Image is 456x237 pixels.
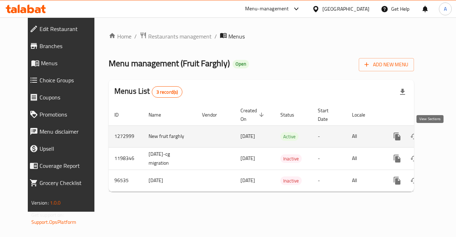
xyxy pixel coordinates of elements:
[389,128,406,145] button: more
[394,83,411,101] div: Export file
[152,86,183,98] div: Total records count
[24,55,104,72] a: Menus
[280,154,302,163] div: Inactive
[40,144,98,153] span: Upsell
[40,110,98,119] span: Promotions
[240,154,255,163] span: [DATE]
[312,125,346,147] td: -
[352,110,374,119] span: Locale
[346,125,383,147] td: All
[233,61,249,67] span: Open
[114,110,128,119] span: ID
[312,147,346,170] td: -
[322,5,369,13] div: [GEOGRAPHIC_DATA]
[389,172,406,189] button: more
[40,179,98,187] span: Grocery Checklist
[318,106,338,123] span: Start Date
[40,76,98,84] span: Choice Groups
[109,55,230,71] span: Menu management ( Fruit Farghly )
[359,58,414,71] button: Add New Menu
[109,147,143,170] td: 1198346
[280,132,299,141] div: Active
[280,176,302,185] div: Inactive
[109,32,131,41] a: Home
[50,198,61,207] span: 1.0.0
[444,5,447,13] span: A
[280,155,302,163] span: Inactive
[148,32,212,41] span: Restaurants management
[143,147,196,170] td: [DATE]-cg migration
[24,140,104,157] a: Upsell
[40,25,98,33] span: Edit Restaurant
[31,217,77,227] a: Support.OpsPlatform
[134,32,137,41] li: /
[24,37,104,55] a: Branches
[109,125,143,147] td: 1272999
[40,93,98,102] span: Coupons
[389,150,406,167] button: more
[40,127,98,136] span: Menu disclaimer
[240,106,266,123] span: Created On
[31,198,49,207] span: Version:
[280,177,302,185] span: Inactive
[406,172,423,189] button: Change Status
[140,32,212,41] a: Restaurants management
[214,32,217,41] li: /
[346,147,383,170] td: All
[228,32,245,41] span: Menus
[31,210,64,220] span: Get support on:
[152,89,182,96] span: 3 record(s)
[346,170,383,191] td: All
[240,132,255,141] span: [DATE]
[280,110,304,119] span: Status
[364,60,408,69] span: Add New Menu
[245,5,289,13] div: Menu-management
[143,170,196,191] td: [DATE]
[109,170,143,191] td: 96535
[24,123,104,140] a: Menu disclaimer
[24,106,104,123] a: Promotions
[406,150,423,167] button: Change Status
[40,42,98,50] span: Branches
[406,128,423,145] button: Change Status
[40,161,98,170] span: Coverage Report
[24,89,104,106] a: Coupons
[114,86,182,98] h2: Menus List
[149,110,170,119] span: Name
[280,133,299,141] span: Active
[240,176,255,185] span: [DATE]
[312,170,346,191] td: -
[24,72,104,89] a: Choice Groups
[202,110,226,119] span: Vendor
[24,174,104,191] a: Grocery Checklist
[24,157,104,174] a: Coverage Report
[143,125,196,147] td: New fruit farghly
[24,20,104,37] a: Edit Restaurant
[41,59,98,67] span: Menus
[233,60,249,68] div: Open
[109,32,414,41] nav: breadcrumb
